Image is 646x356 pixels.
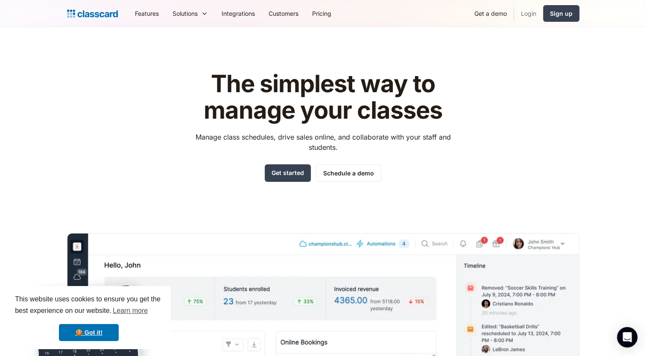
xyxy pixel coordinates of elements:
a: Features [128,4,166,23]
span: This website uses cookies to ensure you get the best experience on our website. [15,294,163,317]
a: Get a demo [468,4,514,23]
div: Solutions [172,9,198,18]
a: learn more about cookies [111,304,149,317]
p: Manage class schedules, drive sales online, and collaborate with your staff and students. [187,132,459,152]
div: cookieconsent [7,286,171,349]
a: Get started [265,164,311,182]
a: dismiss cookie message [59,324,119,341]
div: Sign up [550,9,573,18]
h1: The simplest way to manage your classes [187,71,459,123]
a: Customers [262,4,305,23]
a: Schedule a demo [316,164,381,182]
a: home [67,8,118,20]
a: Sign up [543,5,579,22]
a: Integrations [215,4,262,23]
div: Solutions [166,4,215,23]
div: Open Intercom Messenger [617,327,637,347]
a: Pricing [305,4,338,23]
a: Login [514,4,543,23]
